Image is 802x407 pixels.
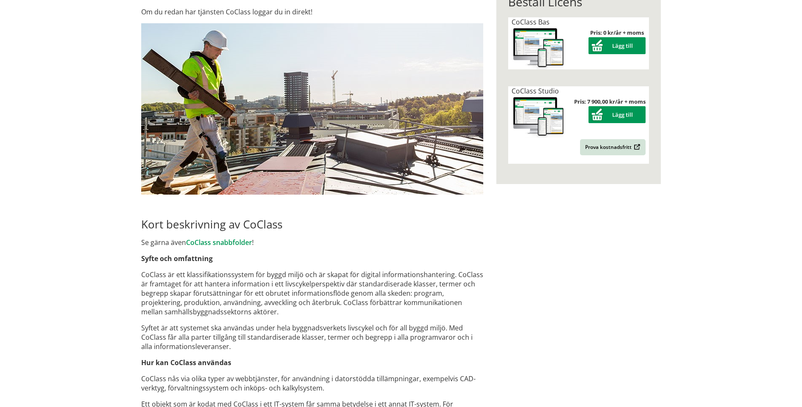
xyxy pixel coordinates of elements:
a: Lägg till [588,42,646,49]
strong: Pris: 7 900,00 kr/år + moms [574,98,646,105]
h2: Kort beskrivning av CoClass [141,217,483,231]
span: CoClass Bas [512,17,550,27]
strong: Hur kan CoClass användas [141,358,231,367]
p: Se gärna även ! [141,238,483,247]
p: Syftet är att systemet ska användas under hela byggnadsverkets livscykel och för all byggd miljö.... [141,323,483,351]
strong: Syfte och omfattning [141,254,213,263]
img: Outbound.png [632,144,641,150]
button: Lägg till [588,37,646,54]
button: Lägg till [588,106,646,123]
span: CoClass Studio [512,86,559,96]
strong: Pris: 0 kr/år + moms [590,29,644,36]
a: Prova kostnadsfritt [580,139,646,155]
p: CoClass är ett klassifikationssystem för byggd miljö och är skapat för digital informationshanter... [141,270,483,316]
p: CoClass nås via olika typer av webbtjänster, för användning i datorstödda tillämpningar, exempelv... [141,374,483,393]
p: Om du redan har tjänsten CoClass loggar du in direkt! [141,7,483,16]
img: login.jpg [141,23,483,195]
a: Lägg till [588,111,646,118]
img: coclass-license.jpg [512,96,566,138]
img: coclass-license.jpg [512,27,566,69]
a: CoClass snabbfolder [186,238,252,247]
